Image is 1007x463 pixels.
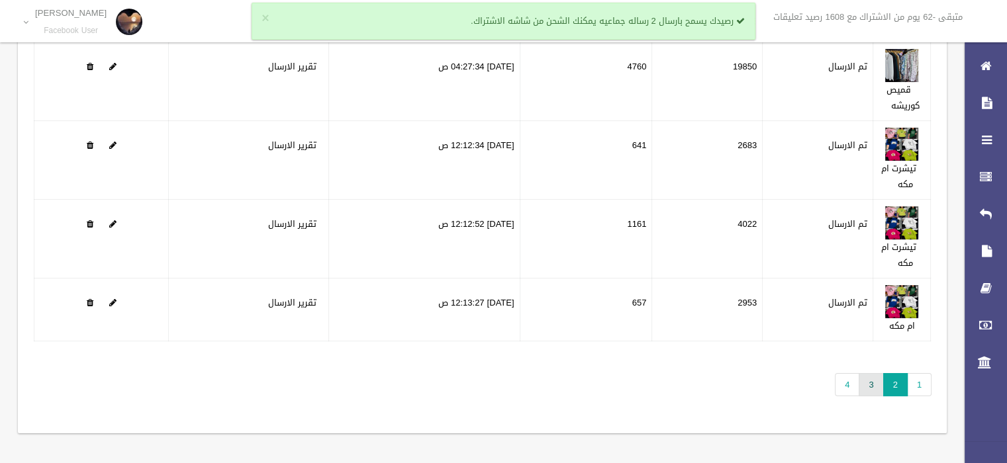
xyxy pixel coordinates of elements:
td: [DATE] 12:12:34 ص [328,121,520,200]
img: 638939203882380476.jpeg [885,285,918,318]
a: 4 [835,373,859,396]
td: [DATE] 12:12:52 ص [328,200,520,278]
td: 641 [520,121,652,200]
td: 2953 [652,278,763,341]
a: Edit [885,216,918,232]
td: 4760 [520,42,652,121]
td: 2683 [652,121,763,200]
label: تم الارسال [828,216,867,232]
label: تم الارسال [828,295,867,311]
a: Edit [109,137,117,153]
a: تقرير الارسال [268,58,316,75]
a: قميص كوريشه [887,81,920,114]
a: تقرير الارسال [268,137,316,153]
small: Facebook User [35,26,107,36]
label: تم الارسال [828,138,867,153]
td: 19850 [652,42,763,121]
a: تيشرت ام مكه [881,160,916,192]
td: [DATE] 12:13:27 ص [328,278,520,341]
a: Edit [885,137,918,153]
div: رصيدك يسمح بارسال 2 رساله جماعيه يمكنك الشحن من شاشه الاشتراك. [252,3,755,40]
a: Edit [885,294,918,311]
a: Edit [109,216,117,232]
a: 3 [859,373,883,396]
td: 657 [520,278,652,341]
td: [DATE] 04:27:34 ص [328,42,520,121]
img: 638939203339260052.jpeg [885,128,918,161]
a: ام مكه [889,317,915,334]
button: × [262,12,269,25]
span: 2 [883,373,908,396]
a: Edit [885,58,918,75]
td: 1161 [520,200,652,278]
a: تيشرت ام مكه [881,239,916,271]
a: Edit [109,294,117,311]
label: تم الارسال [828,59,867,75]
img: 638939203594728242.jpeg [885,206,918,239]
img: 638936765288077169.jpg [885,49,918,82]
a: Edit [109,58,117,75]
td: 4022 [652,200,763,278]
a: تقرير الارسال [268,216,316,232]
a: تقرير الارسال [268,294,316,311]
a: 1 [907,373,932,396]
p: [PERSON_NAME] [35,8,107,18]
